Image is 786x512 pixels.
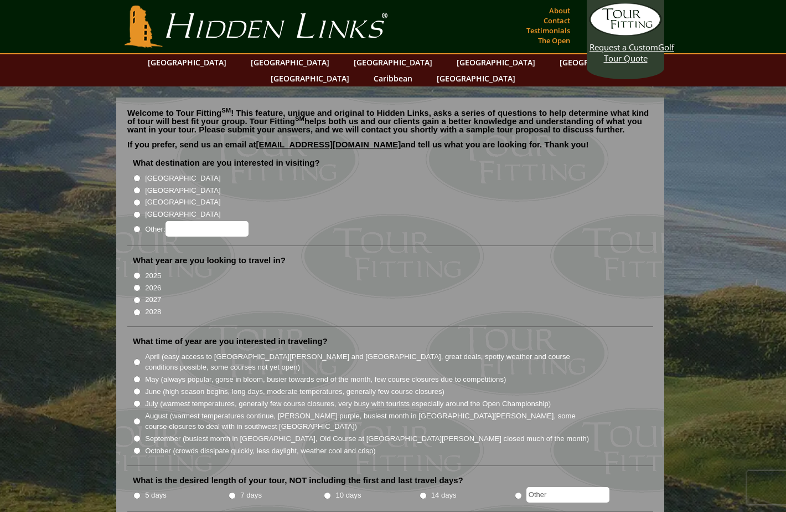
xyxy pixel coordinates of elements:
label: June (high season begins, long days, moderate temperatures, generally few course closures) [145,386,444,397]
a: [GEOGRAPHIC_DATA] [142,54,232,70]
label: 2027 [145,294,161,305]
a: Testimonials [524,23,573,38]
p: If you prefer, send us an email at and tell us what you are looking for. Thank you! [127,140,653,157]
a: Contact [541,13,573,28]
label: August (warmest temperatures continue, [PERSON_NAME] purple, busiest month in [GEOGRAPHIC_DATA][P... [145,411,590,432]
label: What destination are you interested in visiting? [133,157,320,168]
label: 2026 [145,283,161,294]
label: [GEOGRAPHIC_DATA] [145,185,220,196]
a: [GEOGRAPHIC_DATA] [431,70,521,86]
sup: SM [295,115,304,122]
a: [GEOGRAPHIC_DATA] [554,54,644,70]
a: [GEOGRAPHIC_DATA] [245,54,335,70]
label: 2025 [145,270,161,281]
sup: SM [221,107,231,114]
label: 14 days [431,490,457,501]
a: The Open [535,33,573,48]
label: 2028 [145,306,161,318]
label: [GEOGRAPHIC_DATA] [145,173,220,184]
label: September (busiest month in [GEOGRAPHIC_DATA], Old Course at [GEOGRAPHIC_DATA][PERSON_NAME] close... [145,433,589,444]
span: Request a Custom [589,42,658,53]
label: April (easy access to [GEOGRAPHIC_DATA][PERSON_NAME] and [GEOGRAPHIC_DATA], great deals, spotty w... [145,351,590,373]
label: May (always popular, gorse in bloom, busier towards end of the month, few course closures due to ... [145,374,506,385]
label: 10 days [336,490,361,501]
label: [GEOGRAPHIC_DATA] [145,197,220,208]
input: Other [526,487,609,503]
label: What year are you looking to travel in? [133,255,286,266]
a: Request a CustomGolf Tour Quote [589,3,661,64]
label: 5 days [145,490,167,501]
a: Caribbean [368,70,418,86]
label: July (warmest temperatures, generally few course closures, very busy with tourists especially aro... [145,398,551,409]
a: [GEOGRAPHIC_DATA] [348,54,438,70]
label: [GEOGRAPHIC_DATA] [145,209,220,220]
a: [EMAIL_ADDRESS][DOMAIN_NAME] [256,140,401,149]
label: Other: [145,221,248,237]
label: October (crowds dissipate quickly, less daylight, weather cool and crisp) [145,446,376,457]
a: [GEOGRAPHIC_DATA] [451,54,541,70]
p: Welcome to Tour Fitting ! This feature, unique and original to Hidden Links, asks a series of que... [127,109,653,134]
label: What time of year are you interested in traveling? [133,336,328,347]
input: Other: [166,221,249,237]
a: About [546,3,573,18]
label: 7 days [240,490,262,501]
label: What is the desired length of your tour, NOT including the first and last travel days? [133,475,463,486]
a: [GEOGRAPHIC_DATA] [265,70,355,86]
